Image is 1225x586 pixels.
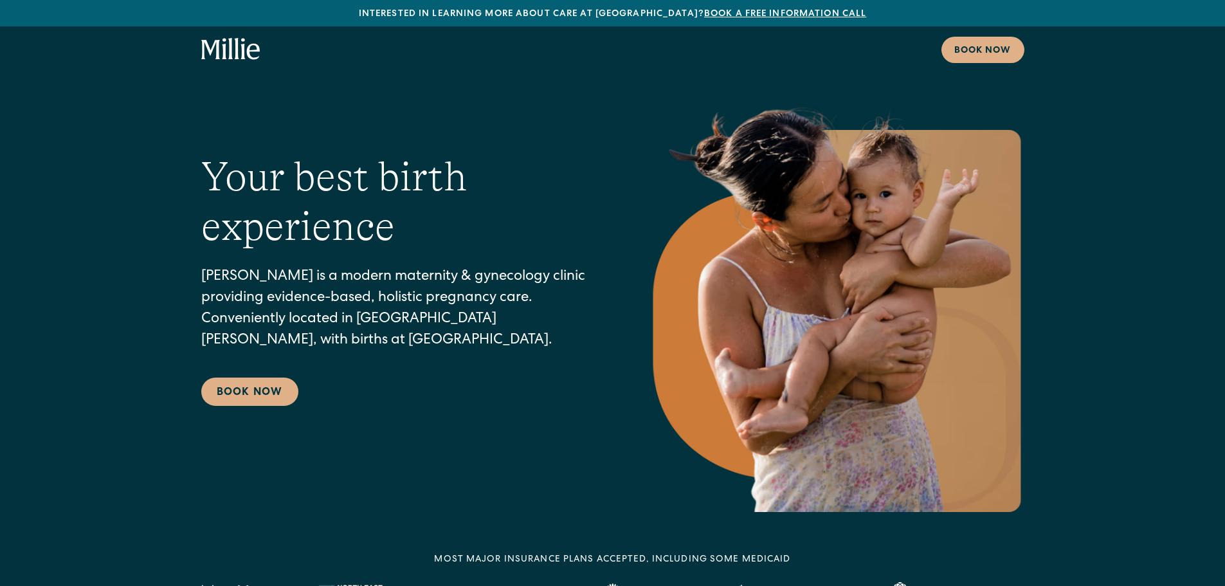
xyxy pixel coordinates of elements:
a: Book now [941,37,1024,63]
div: MOST MAJOR INSURANCE PLANS ACCEPTED, INCLUDING some MEDICAID [434,553,790,567]
img: Mother holding and kissing her baby on the cheek. [649,87,1024,512]
a: Book Now [201,378,298,406]
p: [PERSON_NAME] is a modern maternity & gynecology clinic providing evidence-based, holistic pregna... [201,267,597,352]
div: Book now [954,44,1012,58]
h1: Your best birth experience [201,152,597,252]
a: home [201,38,260,61]
a: Book a free information call [704,10,866,19]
